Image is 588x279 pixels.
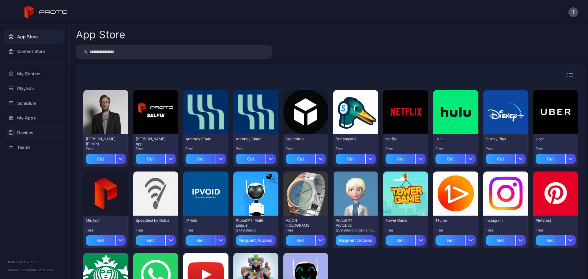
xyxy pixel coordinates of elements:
[136,233,176,246] button: Get
[435,233,476,246] button: Get
[7,268,28,272] span: Version 1.13.1 •
[339,238,372,243] div: Request Access
[336,218,369,228] div: ProtoGPT: ProtoDoc
[435,137,469,141] div: Hulu
[536,137,569,141] div: Uber
[186,228,226,233] div: Free
[136,228,176,233] div: Free
[186,151,226,164] button: Get
[536,218,569,223] div: Pinterest
[286,218,319,228] div: VZION HOLOGRAMS
[4,140,65,155] a: Teams
[286,235,315,246] div: Get
[486,151,526,164] button: Get
[486,235,515,246] div: Get
[286,151,326,164] button: Get
[28,268,53,272] a: Terms Of Service
[136,235,165,246] div: Get
[86,218,119,223] div: Mic test
[86,154,115,164] div: Get
[286,233,326,246] button: Get
[336,137,369,141] div: Streamyard
[536,235,565,246] div: Get
[435,146,476,151] div: Free
[86,146,126,151] div: Free
[4,44,65,59] a: Content Store
[236,154,266,164] div: Get
[486,228,526,233] div: Free
[435,151,476,164] button: Get
[386,137,419,141] div: Netflix
[435,235,465,246] div: Get
[186,154,215,164] div: Get
[286,228,326,233] div: Free
[236,235,276,246] button: Request Access
[286,137,319,141] div: Sketchfab
[86,137,119,146] div: David N Persona - (Public)
[435,228,476,233] div: Free
[239,238,273,243] div: Request Access
[386,154,415,164] div: Get
[4,96,65,111] a: Schedule
[435,218,469,223] div: 1Tuner
[386,228,426,233] div: Free
[236,218,269,228] div: ProtoGPT: Multi Lingual
[186,137,219,141] div: Attorney Share
[186,233,226,246] button: Get
[386,235,415,246] div: Get
[236,151,276,164] button: Get
[4,125,65,140] a: Devices
[76,29,125,40] div: App Store
[386,233,426,246] button: Get
[236,228,276,233] div: $149.99/mo
[286,154,315,164] div: Get
[336,154,365,164] div: Get
[86,235,115,246] div: Get
[136,154,165,164] div: Get
[336,228,376,233] div: $39.99/mo billed annually
[536,151,576,164] button: Get
[336,235,376,246] button: Request Access
[186,235,215,246] div: Get
[486,137,519,141] div: Disney Plus
[486,233,526,246] button: Get
[186,146,226,151] div: Free
[536,146,576,151] div: Free
[536,233,576,246] button: Get
[236,146,276,151] div: Free
[86,228,126,233] div: Free
[136,137,169,146] div: David Selfie App
[136,218,169,223] div: Speedtest by Ookla
[236,137,269,141] div: Attorney Share
[536,154,565,164] div: Get
[4,66,65,81] a: My Content
[536,228,576,233] div: Free
[4,29,65,44] a: App Store
[486,154,515,164] div: Get
[386,146,426,151] div: Free
[286,146,326,151] div: Free
[568,7,578,17] button: T
[186,218,219,223] div: IP Void
[4,111,65,125] a: My Apps
[435,154,465,164] div: Get
[336,146,376,151] div: Free
[86,233,126,246] button: Get
[136,151,176,164] button: Get
[7,259,61,264] div: © 2025 PROTO, Inc.
[386,151,426,164] button: Get
[136,146,176,151] div: Free
[486,146,526,151] div: Free
[86,151,126,164] button: Get
[4,81,65,96] a: Playlists
[336,151,376,164] button: Get
[486,218,519,223] div: Instagram
[386,218,419,223] div: Tower Game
